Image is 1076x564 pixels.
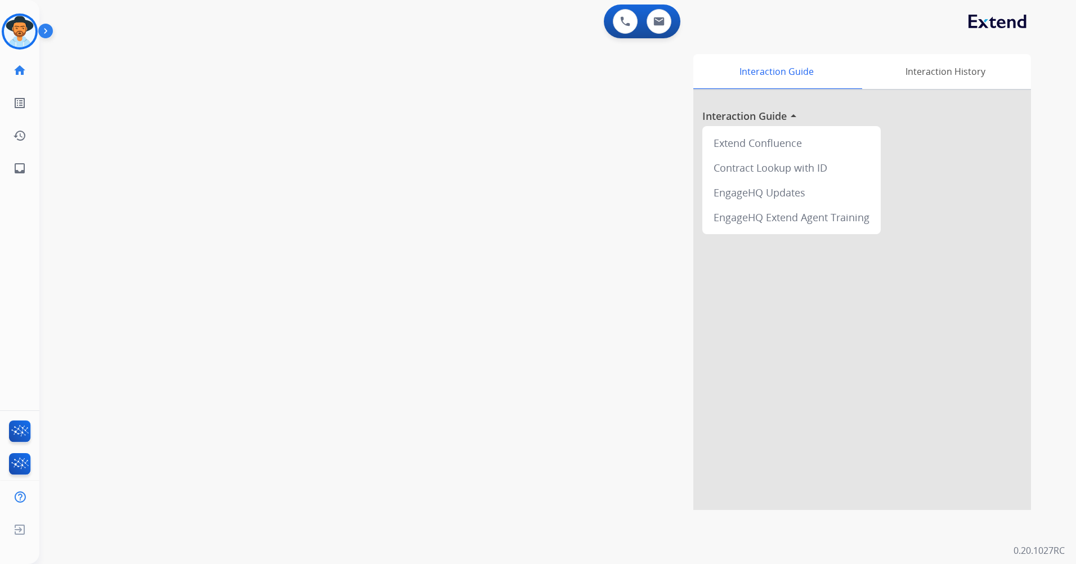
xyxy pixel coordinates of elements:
[707,180,876,205] div: EngageHQ Updates
[693,54,859,89] div: Interaction Guide
[13,129,26,142] mat-icon: history
[13,162,26,175] mat-icon: inbox
[13,96,26,110] mat-icon: list_alt
[707,131,876,155] div: Extend Confluence
[13,64,26,77] mat-icon: home
[859,54,1031,89] div: Interaction History
[707,205,876,230] div: EngageHQ Extend Agent Training
[4,16,35,47] img: avatar
[707,155,876,180] div: Contract Lookup with ID
[1014,544,1065,557] p: 0.20.1027RC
